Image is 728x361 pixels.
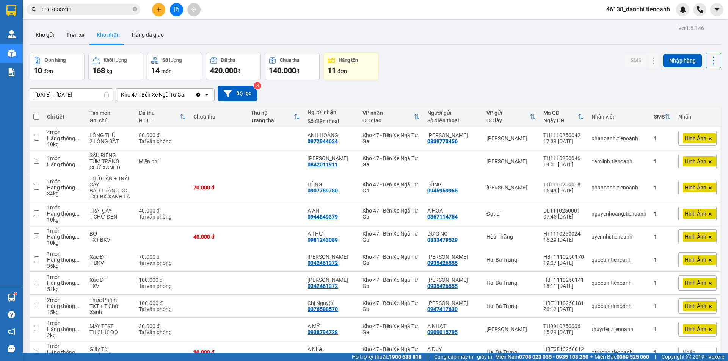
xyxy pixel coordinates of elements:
[685,303,706,309] span: Hình Ảnh
[427,231,479,237] div: DƯƠNG
[543,132,584,138] div: TH1110250042
[139,214,186,220] div: Tại văn phòng
[362,181,420,194] div: Kho 47 - Bến Xe Ngã Tư Ga
[8,68,16,76] img: solution-icon
[679,6,686,13] img: icon-new-feature
[427,110,479,116] div: Người gửi
[135,107,190,127] th: Toggle SortBy
[8,345,15,352] span: message
[156,7,162,12] span: plus
[685,158,706,165] span: Hình Ảnh
[75,211,80,217] span: ...
[75,326,80,332] span: ...
[89,237,131,243] div: TXT BKV
[427,181,479,188] div: DŨNG
[89,175,131,188] div: THỨC ĂN + TRÁI CÂY
[337,68,347,74] span: đơn
[427,132,479,138] div: Vũ Anh
[308,237,338,243] div: 0981243089
[89,158,131,170] div: TÚM TRẮNG CHỮ XANHD
[47,251,82,257] div: 1 món
[543,306,584,312] div: 20:12 [DATE]
[591,257,646,263] div: quocan.tienoanh
[139,300,186,306] div: 100.000 đ
[362,110,414,116] div: VP nhận
[89,214,131,220] div: T CHỮ ĐEN
[543,214,584,220] div: 07:45 [DATE]
[47,263,82,269] div: 35 kg
[193,349,243,355] div: 30.000 đ
[427,300,479,306] div: Anh Long
[543,208,584,214] div: DL1110250001
[427,138,458,144] div: 0839773456
[617,354,649,360] strong: 0369 525 060
[75,349,80,355] span: ...
[187,3,201,16] button: aim
[88,53,143,80] button: Khối lượng168kg
[8,30,16,38] img: warehouse-icon
[121,91,184,98] div: Kho 47 - Bến Xe Ngã Tư Ga
[543,323,584,329] div: TH0910250006
[486,303,536,309] div: Hai Bà Trưng
[486,257,536,263] div: Hai Bà Trưng
[133,7,137,11] span: close-circle
[47,228,82,234] div: 1 món
[254,82,261,89] sup: 3
[543,188,584,194] div: 15:43 [DATE]
[362,277,420,289] div: Kho 47 - Bến Xe Ngã Tư Ga
[47,309,82,315] div: 15 kg
[47,155,82,161] div: 1 món
[47,211,82,217] div: Hàng thông thường
[162,58,182,63] div: Số lượng
[89,138,131,144] div: 2 LỒNG SẮT
[75,135,80,141] span: ...
[89,329,131,335] div: TH CHỮ ĐỎ
[685,233,706,240] span: Hình Ảnh
[591,280,646,286] div: quocan.tienoanh
[47,274,82,280] div: 1 món
[654,211,671,217] div: 1
[663,54,702,67] button: Nhập hàng
[8,49,16,57] img: warehouse-icon
[308,188,338,194] div: 0907789780
[204,92,210,98] svg: open
[89,303,131,315] div: TXT + T Chữ Xanh
[104,58,127,63] div: Khối lượng
[427,214,458,220] div: 0367114754
[31,7,37,12] span: search
[427,188,458,194] div: 0945959965
[75,303,80,309] span: ...
[308,277,355,283] div: C Lim
[427,260,458,266] div: 0935426555
[543,231,584,237] div: HT1110250024
[654,135,671,141] div: 1
[486,158,536,164] div: [PERSON_NAME]
[427,277,479,283] div: Tuấn Anh
[193,184,243,191] div: 70.000 đ
[44,68,53,74] span: đơn
[193,234,243,240] div: 40.000 đ
[89,260,131,266] div: T BKV
[678,114,717,120] div: Nhãn
[543,283,584,289] div: 18:11 [DATE]
[685,326,706,333] span: Hình Ảnh
[486,326,536,332] div: [PERSON_NAME]
[308,323,355,329] div: A MỸ
[139,323,186,329] div: 30.000 đ
[308,283,338,289] div: 0342461372
[427,306,458,312] div: 0947417630
[686,354,691,359] span: copyright
[133,6,137,13] span: close-circle
[486,110,530,116] div: VP gửi
[308,132,355,138] div: ANH HOÀNG
[427,237,458,243] div: 0333479529
[8,311,15,318] span: question-circle
[47,205,82,211] div: 1 món
[47,161,82,167] div: Hàng thông thường
[75,280,80,286] span: ...
[185,91,186,98] input: Selected Kho 47 - Bến Xe Ngã Tư Ga.
[389,354,422,360] strong: 1900 633 818
[152,3,165,16] button: plus
[685,256,706,263] span: Hình Ảnh
[45,58,66,63] div: Đơn hàng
